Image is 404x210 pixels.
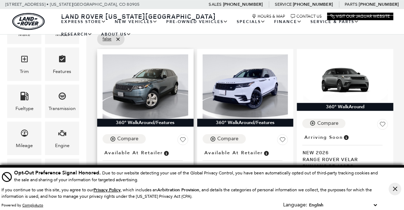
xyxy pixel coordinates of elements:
span: New 2025 [203,164,283,171]
div: Compare [117,136,139,142]
div: Due to our website detecting your use of the Global Privacy Control, you have been automatically ... [14,169,378,183]
span: Service [274,2,291,7]
div: TransmissionTransmission [45,85,79,118]
button: Save Vehicle [277,134,288,148]
a: About Us [97,28,136,41]
button: Save Vehicle [177,134,188,148]
button: Close Button [389,183,401,195]
a: Arriving SoonNew 2026Range Rover Velar Dynamic SE 400PS [302,132,388,169]
span: Bodystyle [58,164,67,179]
a: ComplyAuto [22,203,43,207]
a: Service & Parts [306,15,363,28]
img: 2026 LAND ROVER Range Rover Velar S [103,54,188,118]
div: Fueltype [15,105,33,113]
span: Color [20,164,29,179]
span: Transmission [58,90,67,105]
a: Available at RetailerNew 2026Range Rover Velar S [103,148,188,178]
div: Powered by [1,203,43,207]
strong: Arbitration Provision [157,187,199,193]
div: TrimTrim [7,47,41,81]
nav: Main Navigation [57,15,393,41]
span: Land Rover [US_STATE][GEOGRAPHIC_DATA] [61,12,216,20]
div: MileageMileage [7,122,41,155]
div: Features [53,68,71,76]
span: Engine [58,127,67,142]
span: Features [58,53,67,68]
a: EXPRESS STORE [57,15,110,28]
span: Vehicle is preparing for delivery to the retailer. MSRP will be finalized when the vehicle arrive... [342,133,349,141]
a: [PHONE_NUMBER] [223,1,263,7]
button: Compare Vehicle [302,119,345,128]
span: Opt-Out Preference Signal Honored . [14,169,102,176]
div: Language: [283,202,307,207]
a: New Vehicles [110,15,162,28]
div: Transmission [49,105,76,113]
div: BodystyleBodystyle [45,159,79,192]
div: Trim [20,68,29,76]
div: Engine [55,142,69,150]
img: 2026 LAND ROVER Range Rover Velar Dynamic SE 400PS [302,54,388,102]
img: 2025 LAND ROVER Range Rover Velar Dynamic SE [203,54,288,118]
span: Available at Retailer [104,149,163,157]
span: Arriving Soon [304,133,342,141]
a: Pre-Owned Vehicles [162,15,232,28]
a: land-rover [12,13,45,30]
span: Mileage [20,127,29,142]
div: Mileage [16,142,33,150]
div: ColorColor [7,159,41,192]
a: Visit Our Jaguar Website [330,14,390,19]
select: Language Select [307,201,378,209]
a: [PHONE_NUMBER] [359,1,399,7]
span: Range Rover Velar Dynamic SE 400PS [302,156,382,169]
button: Compare Vehicle [103,134,146,143]
a: Privacy Policy [94,187,121,192]
img: Land Rover [12,13,45,30]
span: Trim [20,53,29,68]
div: Compare [217,136,239,142]
div: 360° WalkAround [297,103,393,111]
span: Parts [345,2,358,7]
a: Land Rover [US_STATE][GEOGRAPHIC_DATA] [57,12,220,20]
div: FeaturesFeatures [45,47,79,81]
a: Research [57,28,97,41]
span: Vehicle is in stock and ready for immediate delivery. Due to demand, availability is subject to c... [263,149,269,157]
span: New 2026 [302,149,382,156]
span: Vehicle is in stock and ready for immediate delivery. Due to demand, availability is subject to c... [163,149,169,157]
div: Compare [317,120,338,127]
a: Contact Us [291,14,322,19]
a: Finance [270,15,306,28]
button: Save Vehicle [377,119,388,132]
a: Available at RetailerNew 2025Range Rover Velar Dynamic SE [203,148,288,185]
p: If you continue to use this site, you agree to our , which includes an , and details the categori... [1,187,372,199]
span: Available at Retailer [204,149,263,157]
a: [PHONE_NUMBER] [293,1,333,7]
span: Sales [209,2,222,7]
div: 360° WalkAround/Features [197,119,294,127]
a: [STREET_ADDRESS] • [US_STATE][GEOGRAPHIC_DATA], CO 80905 [5,2,140,7]
span: Fueltype [20,90,29,105]
div: 360° WalkAround/Features [97,119,194,127]
div: EngineEngine [45,122,79,155]
button: Compare Vehicle [203,134,246,143]
u: Privacy Policy [94,187,121,193]
div: FueltypeFueltype [7,85,41,118]
a: Hours & Map [252,14,285,19]
a: Specials [232,15,270,28]
span: New 2026 [103,164,183,171]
